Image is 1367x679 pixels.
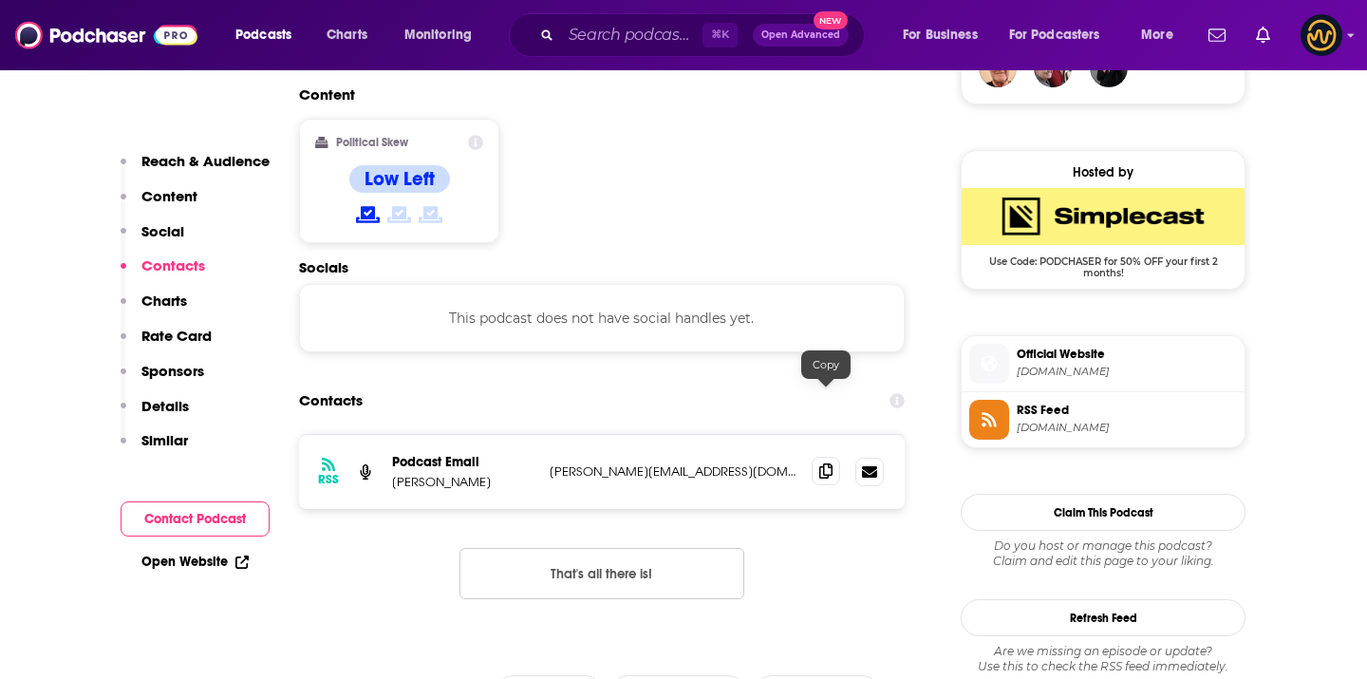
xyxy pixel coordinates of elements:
span: feeds.simplecast.com [1017,421,1237,435]
div: Hosted by [962,164,1245,180]
button: Content [121,187,197,222]
button: open menu [889,20,1002,50]
button: Show profile menu [1301,14,1342,56]
span: For Business [903,22,978,48]
div: This podcast does not have social handles yet. [299,284,905,352]
span: cleaning-up-leadership-in-the-age-of-climate-change.simplecast.com [1017,365,1237,379]
span: ⌘ K [702,23,738,47]
p: Sponsors [141,362,204,380]
span: Charts [327,22,367,48]
span: Podcasts [235,22,291,48]
h2: Content [299,85,889,104]
button: open menu [222,20,316,50]
button: open menu [997,20,1128,50]
button: Charts [121,292,187,327]
span: For Podcasters [1009,22,1100,48]
span: Open Advanced [761,30,840,40]
img: SimpleCast Deal: Use Code: PODCHASER for 50% OFF your first 2 months! [962,188,1245,245]
button: Claim This Podcast [961,494,1245,531]
button: Social [121,222,184,257]
button: Open AdvancedNew [753,24,849,47]
h2: Socials [299,258,905,276]
p: Content [141,187,197,205]
div: Search podcasts, credits, & more... [527,13,883,57]
a: Show notifications dropdown [1201,19,1233,51]
p: Contacts [141,256,205,274]
div: Copy [801,350,851,379]
p: Similar [141,431,188,449]
h3: RSS [318,472,339,487]
p: Rate Card [141,327,212,345]
p: Details [141,397,189,415]
a: Show notifications dropdown [1248,19,1278,51]
p: Reach & Audience [141,152,270,170]
button: open menu [391,20,496,50]
h4: Low Left [365,167,435,191]
span: More [1141,22,1173,48]
p: Social [141,222,184,240]
p: [PERSON_NAME] [392,474,534,490]
button: Contacts [121,256,205,292]
a: RSS Feed[DOMAIN_NAME] [969,400,1237,440]
img: User Profile [1301,14,1342,56]
button: Similar [121,431,188,466]
div: Claim and edit this page to your liking. [961,538,1245,569]
span: Logged in as LowerStreet [1301,14,1342,56]
button: Sponsors [121,362,204,397]
p: Charts [141,292,187,310]
button: Contact Podcast [121,501,270,537]
input: Search podcasts, credits, & more... [561,20,702,50]
a: Official Website[DOMAIN_NAME] [969,344,1237,384]
span: New [814,11,848,29]
a: SimpleCast Deal: Use Code: PODCHASER for 50% OFF your first 2 months! [962,188,1245,277]
button: Details [121,397,189,432]
button: Reach & Audience [121,152,270,187]
a: Charts [314,20,379,50]
h2: Contacts [299,383,363,419]
a: Open Website [141,554,249,570]
button: Rate Card [121,327,212,362]
span: Official Website [1017,346,1237,363]
button: Nothing here. [459,548,744,599]
p: [PERSON_NAME][EMAIL_ADDRESS][DOMAIN_NAME] [550,463,796,480]
span: Do you host or manage this podcast? [961,538,1245,554]
div: Are we missing an episode or update? Use this to check the RSS feed immediately. [961,644,1245,674]
span: Use Code: PODCHASER for 50% OFF your first 2 months! [962,245,1245,279]
button: Refresh Feed [961,599,1245,636]
span: Monitoring [404,22,472,48]
span: RSS Feed [1017,402,1237,419]
h2: Political Skew [336,136,408,149]
p: Podcast Email [392,454,534,470]
button: open menu [1128,20,1197,50]
img: Podchaser - Follow, Share and Rate Podcasts [15,17,197,53]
